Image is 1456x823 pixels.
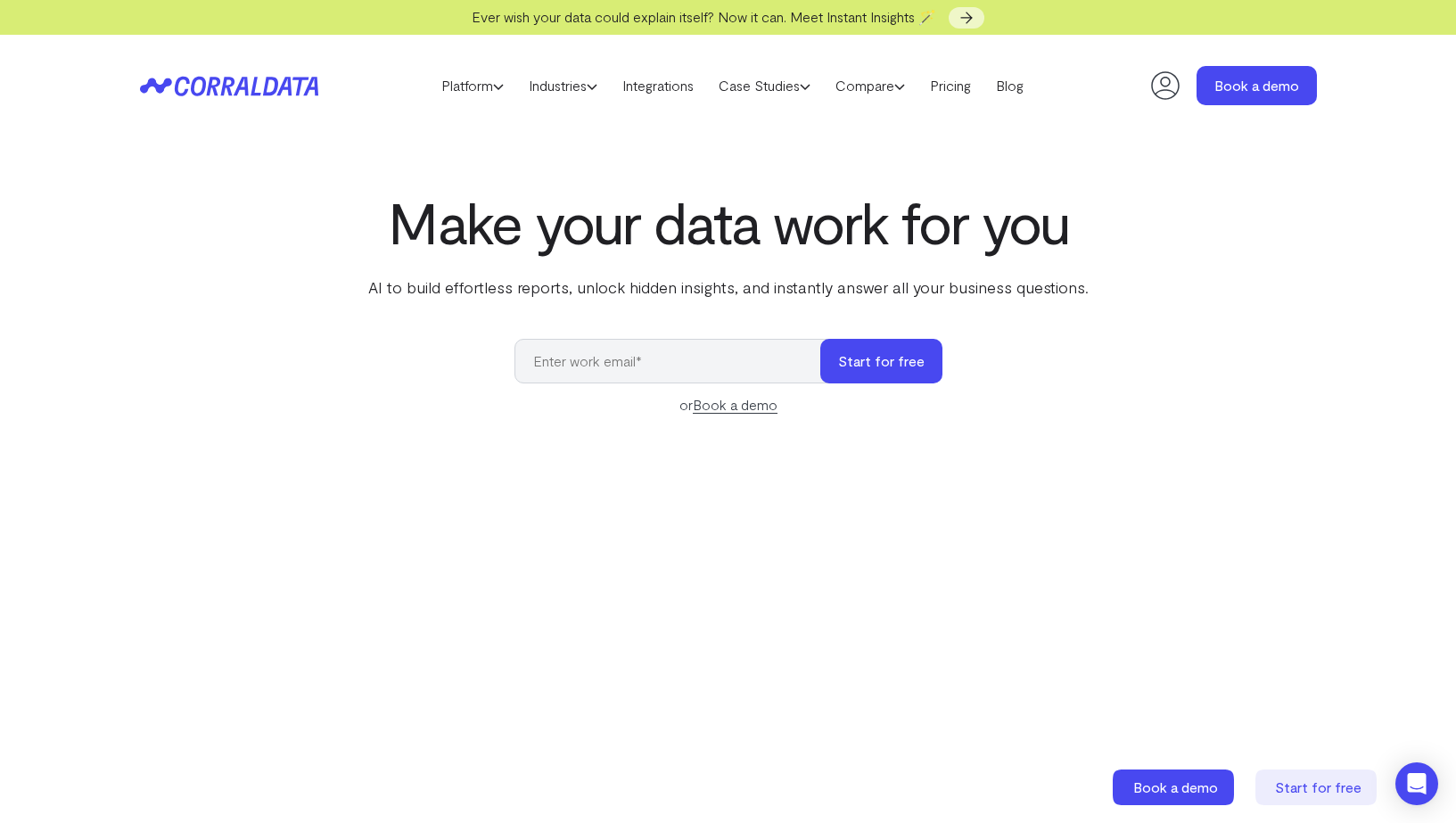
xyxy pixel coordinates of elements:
[823,72,917,99] a: Compare
[693,396,777,414] a: Book a demo
[983,72,1036,99] a: Blog
[917,72,983,99] a: Pricing
[516,72,610,99] a: Industries
[365,276,1092,299] p: AI to build effortless reports, unlock hidden insights, and instantly answer all your business qu...
[514,394,942,416] div: or
[1197,66,1317,105] a: Book a demo
[514,339,838,383] input: Enter work email*
[472,8,936,25] span: Ever wish your data could explain itself? Now it can. Meet Instant Insights 🪄
[1275,778,1361,795] span: Start for free
[1113,770,1238,805] a: Book a demo
[1255,770,1380,805] a: Start for free
[429,72,516,99] a: Platform
[1395,762,1438,805] div: Open Intercom Messenger
[820,339,942,383] button: Start for free
[610,72,706,99] a: Integrations
[706,72,823,99] a: Case Studies
[365,190,1092,254] h1: Make your data work for you
[1133,778,1218,795] span: Book a demo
